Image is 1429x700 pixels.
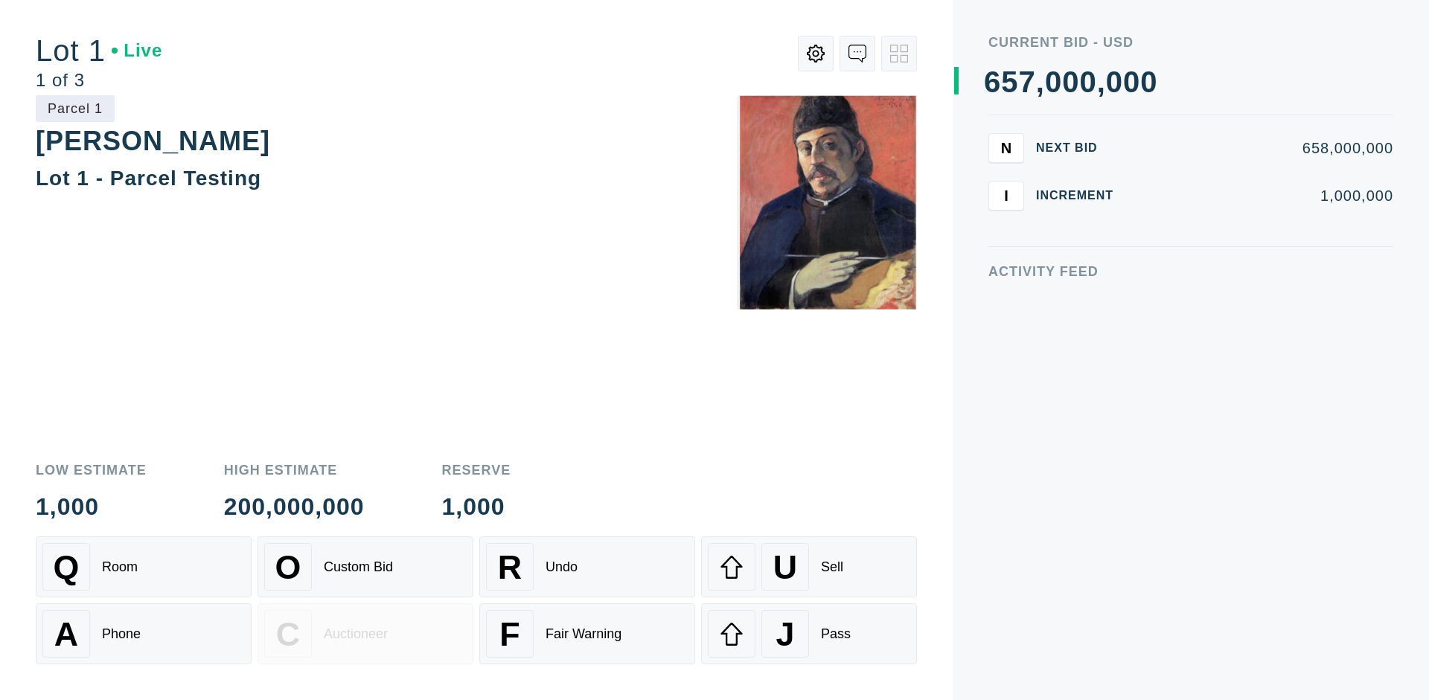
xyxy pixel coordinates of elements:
[821,626,851,642] div: Pass
[479,603,695,664] button: FFair Warning
[1001,67,1018,97] div: 5
[102,626,141,642] div: Phone
[1123,67,1140,97] div: 0
[1004,187,1008,204] span: I
[1140,67,1157,97] div: 0
[324,559,393,575] div: Custom Bid
[821,559,843,575] div: Sell
[1036,142,1125,154] div: Next Bid
[54,615,78,653] span: A
[36,95,115,122] div: Parcel 1
[36,36,162,65] div: Lot 1
[36,495,147,518] div: 1,000
[1137,188,1393,203] div: 1,000,000
[276,615,300,653] span: C
[442,495,511,518] div: 1,000
[773,548,797,586] span: U
[776,615,794,653] span: J
[988,181,1024,211] button: I
[988,133,1024,163] button: N
[1036,67,1045,365] div: ,
[258,536,473,597] button: OCustom Bid
[1001,139,1011,156] span: N
[54,548,80,586] span: Q
[546,626,621,642] div: Fair Warning
[546,559,578,575] div: Undo
[324,626,388,642] div: Auctioneer
[36,167,261,190] div: Lot 1 - Parcel Testing
[36,463,147,477] div: Low Estimate
[988,36,1393,49] div: Current Bid - USD
[258,603,473,664] button: CAuctioneer
[36,603,252,664] button: APhone
[984,67,1001,97] div: 6
[1045,67,1062,97] div: 0
[479,536,695,597] button: RUndo
[1097,67,1106,365] div: ,
[1036,190,1125,202] div: Increment
[36,71,162,89] div: 1 of 3
[1019,67,1036,97] div: 7
[224,463,365,477] div: High Estimate
[498,548,522,586] span: R
[1106,67,1123,97] div: 0
[102,559,138,575] div: Room
[442,463,511,477] div: Reserve
[988,265,1393,278] div: Activity Feed
[701,536,917,597] button: USell
[1137,141,1393,155] div: 658,000,000
[1079,67,1096,97] div: 0
[1062,67,1079,97] div: 0
[36,536,252,597] button: QRoom
[112,42,162,60] div: Live
[36,126,270,156] div: [PERSON_NAME]
[275,548,301,586] span: O
[499,615,520,653] span: F
[224,495,365,518] div: 200,000,000
[701,603,917,664] button: JPass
